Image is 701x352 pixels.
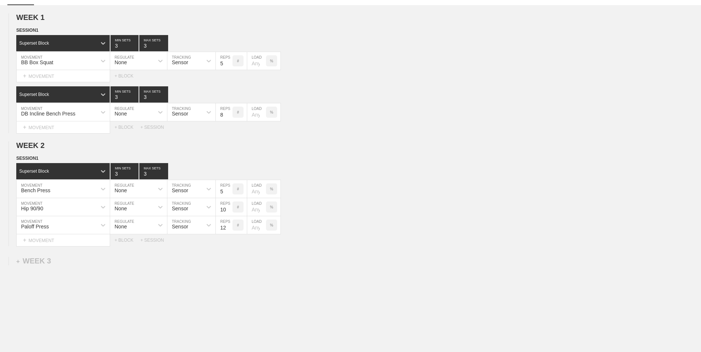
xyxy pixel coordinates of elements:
div: Sensor [172,59,188,65]
span: WEEK 2 [16,141,45,149]
div: Sensor [172,187,188,193]
div: MOVEMENT [16,70,110,82]
input: Any [247,198,266,216]
div: + BLOCK [115,73,140,79]
span: SESSION 1 [16,156,38,161]
p: # [237,223,239,227]
span: + [23,237,26,243]
p: % [270,223,273,227]
div: Hip 90/90 [21,206,43,211]
span: + [16,258,20,265]
p: % [270,205,273,209]
div: None [115,59,127,65]
input: None [139,35,168,51]
div: None [115,206,127,211]
div: Superset Block [19,92,49,97]
div: Superset Block [19,41,49,46]
input: Any [247,52,266,70]
span: SESSION 1 [16,28,38,33]
p: # [237,59,239,63]
p: # [237,110,239,114]
div: Sensor [172,206,188,211]
div: WEEK 3 [16,257,51,265]
p: # [237,205,239,209]
div: Sensor [172,111,188,117]
input: Any [247,180,266,198]
div: Superset Block [19,169,49,174]
div: MOVEMENT [16,121,110,134]
input: Any [247,216,266,234]
div: DB Incline Bench Press [21,111,75,117]
div: Bench Press [21,187,50,193]
p: # [237,187,239,191]
div: MOVEMENT [16,234,110,246]
iframe: Chat Widget [664,317,701,352]
div: BB Box Squat [21,59,53,65]
div: + BLOCK [115,125,140,130]
span: + [23,73,26,79]
div: + BLOCK [115,238,140,243]
p: % [270,59,273,63]
div: Paloff Press [21,224,49,230]
p: % [270,110,273,114]
div: None [115,111,127,117]
input: Any [247,103,266,121]
p: % [270,187,273,191]
input: None [139,86,168,103]
input: None [139,163,168,179]
div: None [115,187,127,193]
div: Sensor [172,224,188,230]
span: + [23,124,26,130]
div: + SESSION [140,125,170,130]
span: WEEK 1 [16,13,45,21]
div: None [115,224,127,230]
div: + SESSION [140,238,170,243]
